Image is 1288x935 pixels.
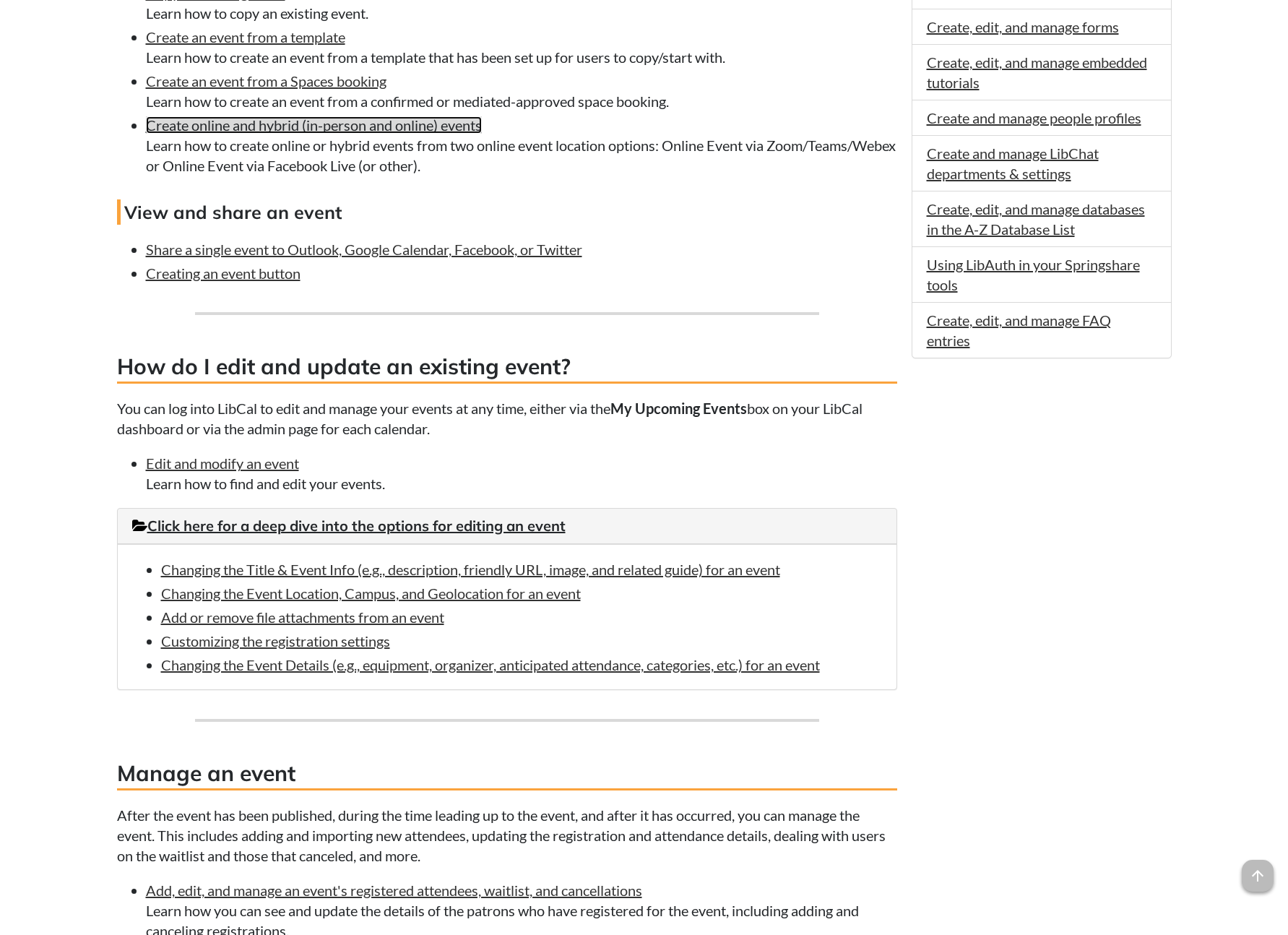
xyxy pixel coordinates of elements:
[927,145,1099,182] a: Create and manage LibChat departments & settings
[146,28,345,46] a: Create an event from a template
[927,109,1141,126] a: Create and manage people profiles
[927,53,1147,91] a: Create, edit, and manage embedded tutorials
[927,200,1145,238] a: Create, edit, and manage databases in the A-Z Database List
[146,27,897,67] li: Learn how to create an event from a template that has been set up for users to copy/start with.
[117,199,897,225] h4: View and share an event
[146,72,386,90] a: Create an event from a Spaces booking
[927,256,1140,293] a: Using LibAuth in your Springshare tools
[117,398,897,439] p: You can log into LibCal to edit and manage your events at any time, either via the box on your Li...
[117,351,897,384] h3: How do I edit and update an existing event?
[161,632,390,650] a: Customizing the registration settings
[146,453,897,494] li: Learn how to find and edit your events.
[161,608,444,626] a: Add or remove file attachments from an event
[132,517,566,535] a: Click here for a deep dive into the options for editing an event
[161,585,581,602] a: Changing the Event Location, Campus, and Geolocation for an event
[161,656,820,673] a: Changing the Event Details (e.g., equipment, organizer, anticipated attendance, categories, etc.)...
[146,454,299,472] a: Edit and modify an event
[161,561,780,578] a: Changing the Title & Event Info (e.g., description, friendly URL, image, and related guide) for a...
[927,311,1111,349] a: Create, edit, and manage FAQ entries
[146,264,301,282] a: Creating an event button
[117,805,897,866] p: After the event has been published, during the time leading up to the event, and after it has occ...
[146,116,482,134] a: Create online and hybrid (in-person and online) events
[146,71,897,111] li: Learn how to create an event from a confirmed or mediated-approved space booking.
[146,115,897,176] li: Learn how to create online or hybrid events from two online event location options: Online Event ...
[117,758,897,790] h3: Manage an event
[1242,861,1274,879] a: arrow_upward
[927,18,1119,35] a: Create, edit, and manage forms
[610,400,747,417] strong: My Upcoming Events
[1242,860,1274,892] span: arrow_upward
[146,882,642,899] a: Add, edit, and manage an event's registered attendees, waitlist, and cancellations
[146,241,582,258] a: Share a single event to Outlook, Google Calendar, Facebook, or Twitter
